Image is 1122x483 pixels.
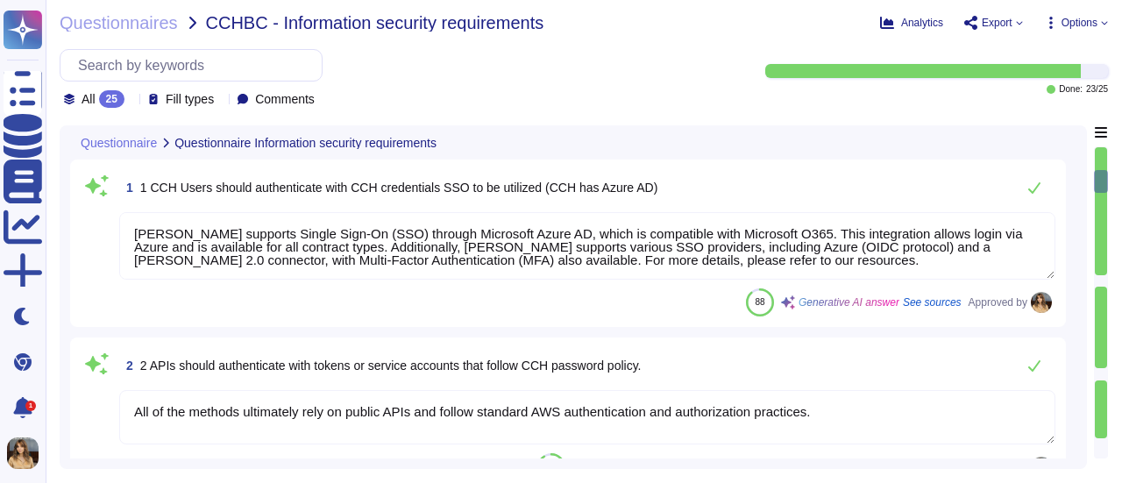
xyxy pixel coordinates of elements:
span: Approved by [969,297,1027,308]
span: Options [1062,18,1097,28]
span: Comments [255,93,315,105]
img: user [1031,457,1052,478]
textarea: [PERSON_NAME] supports Single Sign-On (SSO) through Microsoft Azure AD, which is compatible with ... [119,212,1055,280]
span: All [82,93,96,105]
div: 1 [25,401,36,411]
span: Questionnaire [81,137,157,149]
span: Export [982,18,1012,28]
span: 2 APIs should authenticate with tokens or service accounts that follow CCH password policy. [140,359,642,373]
img: user [1031,292,1052,313]
div: 25 [99,90,124,108]
span: Questionnaires [60,14,178,32]
input: Search by keywords [69,50,322,81]
span: 88 [755,297,764,307]
span: 1 CCH Users should authenticate with CCH credentials SSO to be utilized (CCH has Azure AD) [140,181,658,195]
span: Questionnaire Information security requirements [174,137,437,149]
span: See sources [903,297,962,308]
span: Generative AI answer [799,297,899,308]
span: Analytics [901,18,943,28]
img: user [7,437,39,469]
span: 23 / 25 [1086,85,1108,94]
span: 2 [119,359,133,372]
span: Fill types [166,93,214,105]
span: 1 [119,181,133,194]
textarea: All of the methods ultimately rely on public APIs and follow standard AWS authentication and auth... [119,390,1055,444]
span: CCHBC - Information security requirements [206,14,544,32]
button: user [4,434,51,472]
span: Done: [1059,85,1083,94]
button: Analytics [880,16,943,30]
